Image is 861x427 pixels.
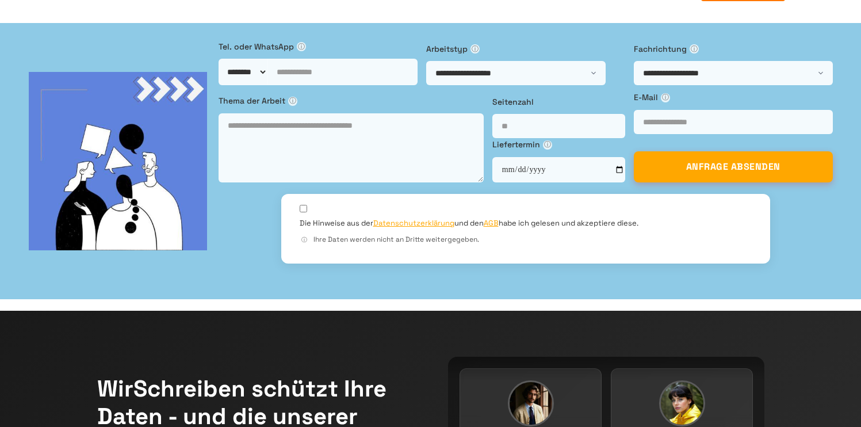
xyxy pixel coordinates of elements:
span: ⓘ [690,44,699,54]
label: Die Hinweise aus der und den habe ich gelesen und akzeptiere diese. [300,218,638,228]
label: Tel. oder WhatsApp [219,40,418,53]
a: Datenschutzerklärung [373,218,454,228]
label: Fachrichtung [634,43,833,55]
div: Ihre Daten werden nicht an Dritte weitergegeben. [300,234,752,245]
span: ⓘ [470,44,480,54]
label: Arbeitstyp [426,43,625,55]
a: AGB [484,218,499,228]
span: ⓘ [288,97,297,106]
span: ⓘ [297,42,306,51]
label: E-Mail [634,91,833,104]
img: bg [29,72,207,250]
label: Liefertermin [492,138,625,151]
span: ⓘ [661,93,670,102]
span: ⓘ [300,235,309,245]
label: Thema der Arbeit [219,94,484,107]
label: Seitenzahl [492,96,625,108]
button: ANFRAGE ABSENDEN [634,151,833,182]
span: ⓘ [543,140,552,150]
